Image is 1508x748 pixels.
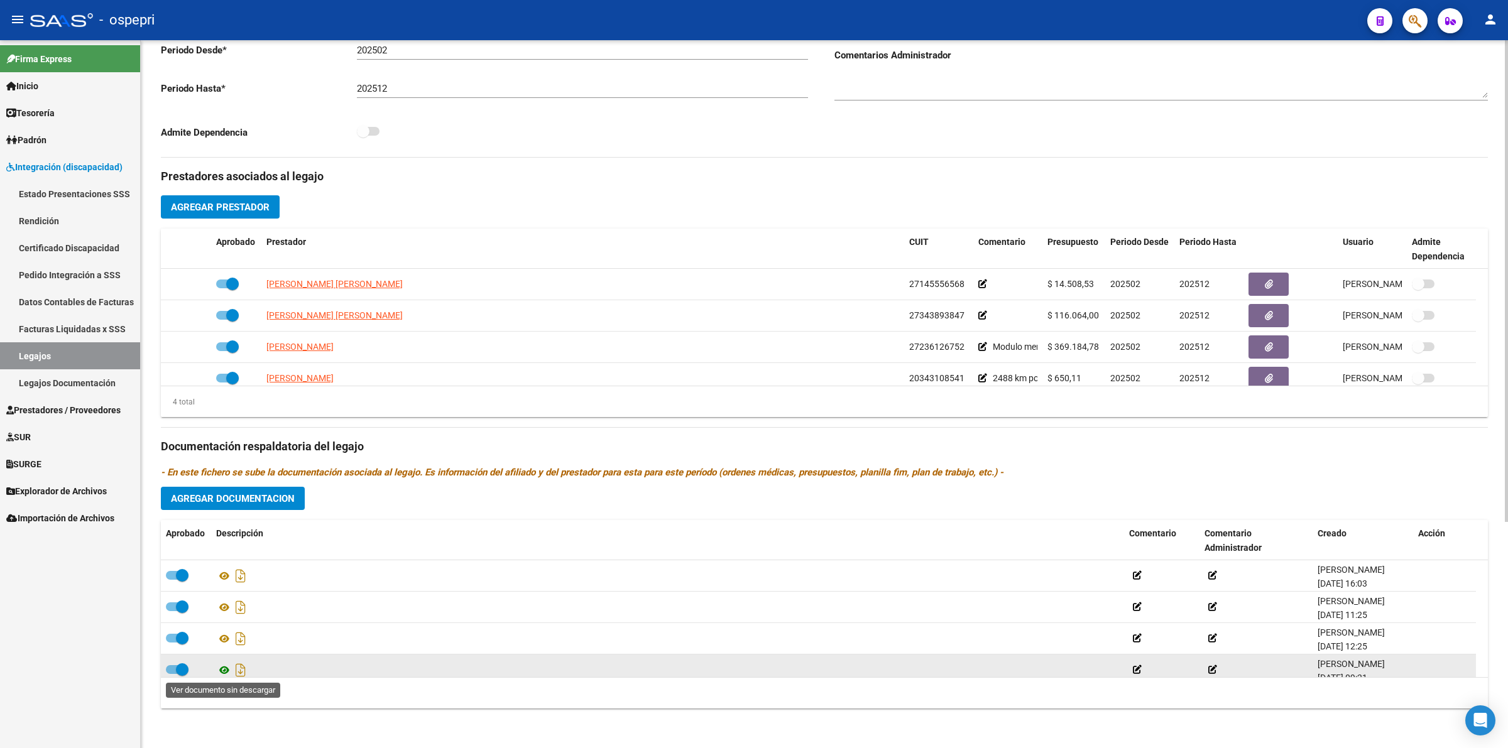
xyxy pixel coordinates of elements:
[1318,641,1367,651] span: [DATE] 12:25
[171,493,295,504] span: Agregar Documentacion
[1110,237,1169,247] span: Periodo Desde
[266,342,334,352] span: [PERSON_NAME]
[161,395,195,409] div: 4 total
[1318,578,1367,588] span: [DATE] 16:03
[1465,705,1495,735] div: Open Intercom Messenger
[973,229,1042,270] datatable-header-cell: Comentario
[1179,342,1210,352] span: 202512
[1129,528,1176,538] span: Comentario
[161,126,357,139] p: Admite Dependencia
[1407,229,1476,270] datatable-header-cell: Admite Dependencia
[1318,659,1385,669] span: [PERSON_NAME]
[171,202,270,213] span: Agregar Prestador
[1047,373,1081,383] span: $ 650,11
[1110,373,1140,383] span: 202502
[6,106,55,120] span: Tesorería
[1179,279,1210,289] span: 202512
[904,229,973,270] datatable-header-cell: CUIT
[1413,520,1476,561] datatable-header-cell: Acción
[978,237,1025,247] span: Comentario
[1179,310,1210,320] span: 202512
[1110,279,1140,289] span: 202502
[266,279,403,289] span: [PERSON_NAME] [PERSON_NAME]
[1343,373,1441,383] span: [PERSON_NAME] [DATE]
[6,430,31,444] span: SUR
[1318,627,1385,637] span: [PERSON_NAME]
[1343,342,1441,352] span: [PERSON_NAME] [DATE]
[1343,237,1374,247] span: Usuario
[10,12,25,27] mat-icon: menu
[909,237,929,247] span: CUIT
[161,686,195,700] div: 4 total
[6,160,123,174] span: Integración (discapacidad)
[161,82,357,95] p: Periodo Hasta
[1318,610,1367,620] span: [DATE] 11:25
[6,484,107,498] span: Explorador de Archivos
[909,342,964,352] span: 27236126752
[232,597,249,617] i: Descargar documento
[232,629,249,649] i: Descargar documento
[211,520,1124,561] datatable-header-cell: Descripción
[1483,12,1498,27] mat-icon: person
[1418,528,1445,538] span: Acción
[1047,237,1098,247] span: Presupuesto
[909,373,964,383] span: 20343108541
[6,79,38,93] span: Inicio
[1343,310,1441,320] span: [PERSON_NAME] [DATE]
[1105,229,1174,270] datatable-header-cell: Periodo Desde
[993,342,1140,352] span: Modulo mensual abril/diciembre 2025
[1174,229,1243,270] datatable-header-cell: Periodo Hasta
[161,438,1488,455] h3: Documentación respaldatoria del legajo
[266,373,334,383] span: [PERSON_NAME]
[1179,373,1210,383] span: 202512
[1205,528,1262,553] span: Comentario Administrador
[6,457,41,471] span: SURGE
[232,660,249,680] i: Descargar documento
[1318,528,1347,538] span: Creado
[211,229,261,270] datatable-header-cell: Aprobado
[261,229,904,270] datatable-header-cell: Prestador
[161,520,211,561] datatable-header-cell: Aprobado
[1047,279,1094,289] span: $ 14.508,53
[232,566,249,586] i: Descargar documento
[161,467,1003,478] i: - En este fichero se sube la documentación asociada al legajo. Es información del afiliado y del ...
[99,6,155,34] span: - ospepri
[1047,342,1099,352] span: $ 369.184,78
[6,52,72,66] span: Firma Express
[6,403,121,417] span: Prestadores / Proveedores
[161,487,305,510] button: Agregar Documentacion
[1412,237,1465,261] span: Admite Dependencia
[1047,310,1099,320] span: $ 116.064,00
[166,528,205,538] span: Aprobado
[1343,279,1441,289] span: [PERSON_NAME] [DATE]
[161,195,280,219] button: Agregar Prestador
[1318,673,1367,683] span: [DATE] 09:21
[266,237,306,247] span: Prestador
[1338,229,1407,270] datatable-header-cell: Usuario
[1179,237,1237,247] span: Periodo Hasta
[1318,565,1385,575] span: [PERSON_NAME]
[161,168,1488,185] h3: Prestadores asociados al legajo
[216,528,263,538] span: Descripción
[1110,310,1140,320] span: 202502
[1318,596,1385,606] span: [PERSON_NAME]
[266,310,403,320] span: [PERSON_NAME] [PERSON_NAME]
[6,133,46,147] span: Padrón
[1199,520,1313,561] datatable-header-cell: Comentario Administrador
[909,310,964,320] span: 27343893847
[161,43,357,57] p: Periodo Desde
[909,279,964,289] span: 27145556568
[1124,520,1199,561] datatable-header-cell: Comentario
[216,237,255,247] span: Aprobado
[1042,229,1105,270] datatable-header-cell: Presupuesto
[834,48,1488,62] h3: Comentarios Administrador
[6,511,114,525] span: Importación de Archivos
[993,373,1166,383] span: 2488 km por mes de marzo / diciembre 2025
[1110,342,1140,352] span: 202502
[1313,520,1413,561] datatable-header-cell: Creado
